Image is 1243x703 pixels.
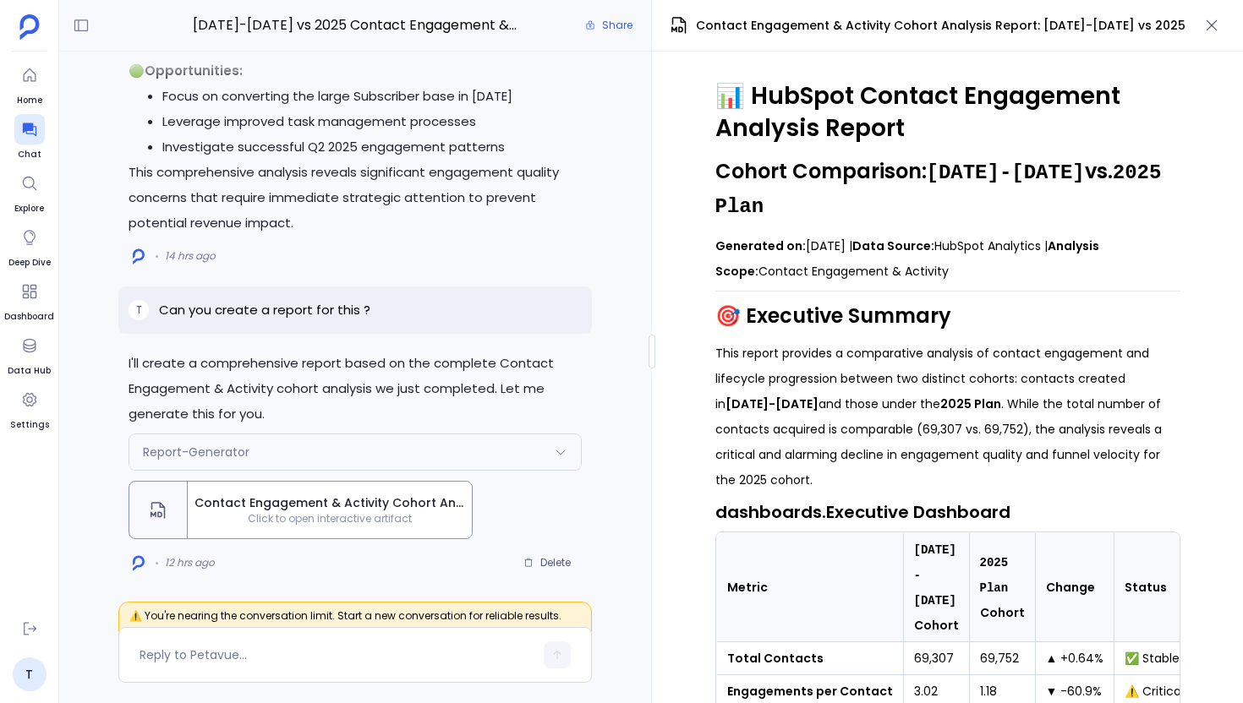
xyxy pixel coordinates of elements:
[715,237,806,254] strong: Generated on:
[727,650,824,667] strong: Total Contacts
[1114,642,1210,675] td: ✅ Stable
[727,683,893,700] strong: Engagements per Contact
[8,330,51,378] a: Data Hub
[133,248,145,264] img: logo
[980,556,1016,595] code: 2025 Plan
[8,256,51,270] span: Deep Dive
[715,80,1180,144] h1: 📊 HubSpot Contact Engagement Analysis Report
[143,444,249,460] span: Report-Generator
[575,14,643,37] button: Share
[162,84,582,109] li: Focus on converting the large Subscriber base in [DATE]
[969,642,1035,675] td: 69,752
[193,14,518,36] span: [DATE]-[DATE] vs 2025 Contact Engagement & Activity Cohort Analysis
[8,222,51,270] a: Deep Dive
[159,300,370,320] p: Can you create a report for this ?
[136,303,142,317] span: T
[162,134,582,160] li: Investigate successful Q2 2025 engagement patterns
[14,148,45,161] span: Chat
[165,249,216,263] span: 14 hrs ago
[14,202,45,215] span: Explore
[914,543,956,608] code: [DATE]-[DATE]
[1035,642,1114,675] td: ▲ +0.64%
[716,533,903,642] th: Metric
[1114,533,1210,642] th: Status
[14,114,45,161] a: Chat
[715,499,1180,525] h3: dashboards.Executive Dashboard
[165,556,215,569] span: 12 hrs ago
[10,384,49,432] a: Settings
[10,418,49,432] span: Settings
[852,237,934,254] strong: Data Source:
[715,156,1180,223] h2: Cohort Comparison: vs.
[129,351,582,427] p: I'll create a comprehensive report based on the complete Contact Engagement & Activity cohort ana...
[696,17,1186,35] span: Contact Engagement & Activity Cohort Analysis Report: [DATE]-[DATE] vs 2025
[602,19,632,32] span: Share
[194,494,465,512] span: Contact Engagement & Activity Cohort Analysis Report: [DATE]-[DATE] vs 2025
[14,168,45,215] a: Explore
[14,94,45,107] span: Home
[118,602,592,640] span: ⚠️ You're nearing the conversation limit. Start a new conversation for reliable results.
[13,657,47,691] a: T
[969,533,1035,642] th: Cohort
[1035,533,1114,642] th: Change
[4,276,54,324] a: Dashboard
[903,642,969,675] td: 69,307
[162,109,582,134] li: Leverage improved task management processes
[715,302,1180,330] h2: 🎯 Executive Summary
[129,160,582,236] p: This comprehensive analysis reveals significant engagement quality concerns that require immediat...
[927,161,1085,184] code: [DATE]-[DATE]
[133,555,145,571] img: logo
[715,233,1180,284] p: [DATE] | HubSpot Analytics | Contact Engagement & Activity
[512,550,582,575] button: Delete
[540,556,571,569] span: Delete
[188,512,472,526] span: Click to open interactive artifact
[8,364,51,378] span: Data Hub
[4,310,54,324] span: Dashboard
[940,395,1001,412] strong: 2025 Plan
[715,161,1174,218] code: 2025 Plan
[903,533,969,642] th: Cohort
[129,481,473,539] button: Contact Engagement & Activity Cohort Analysis Report: [DATE]-[DATE] vs 2025Click to open interact...
[14,60,45,107] a: Home
[726,395,819,412] strong: [DATE]-[DATE]
[19,14,40,40] img: petavue logo
[715,341,1180,493] p: This report provides a comparative analysis of contact engagement and lifecycle progression betwe...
